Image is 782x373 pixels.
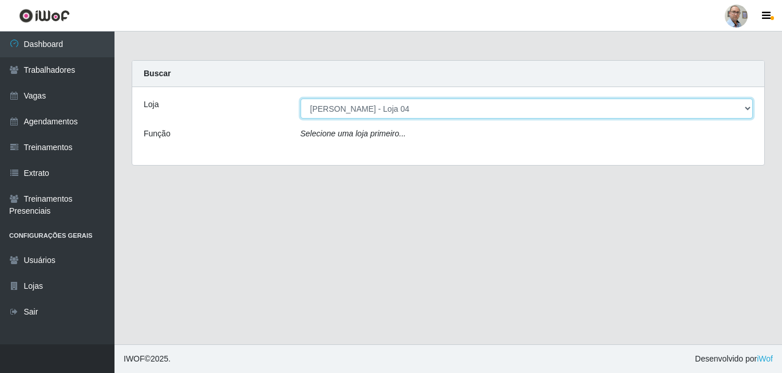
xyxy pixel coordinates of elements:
[695,353,773,365] span: Desenvolvido por
[19,9,70,23] img: CoreUI Logo
[144,128,171,140] label: Função
[124,354,145,363] span: IWOF
[124,353,171,365] span: © 2025 .
[144,99,159,111] label: Loja
[301,129,406,138] i: Selecione uma loja primeiro...
[144,69,171,78] strong: Buscar
[757,354,773,363] a: iWof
